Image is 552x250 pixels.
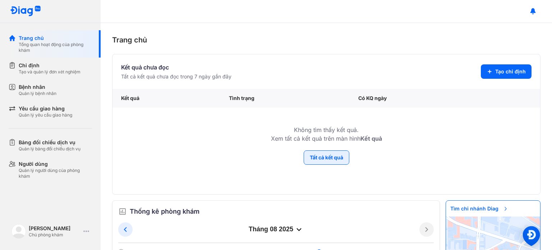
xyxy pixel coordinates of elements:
[19,42,92,53] div: Tổng quan hoạt động của phòng khám
[112,108,540,150] td: Không tìm thấy kết quả. Xem tất cả kết quả trên màn hình
[481,64,532,79] button: Tạo chỉ định
[19,83,56,91] div: Bệnh nhân
[19,168,92,179] div: Quản lý người dùng của phòng khám
[121,63,231,72] div: Kết quả chưa đọc
[118,207,127,216] img: order.5a6da16c.svg
[220,89,350,108] div: Tình trạng
[350,89,488,108] div: Có KQ ngày
[446,201,513,217] span: Tìm chi nhánh Diag
[19,62,80,69] div: Chỉ định
[10,6,41,17] img: logo
[130,206,199,217] span: Thống kê phòng khám
[495,68,526,75] span: Tạo chỉ định
[19,35,92,42] div: Trang chủ
[19,112,72,118] div: Quản lý yêu cầu giao hàng
[29,232,80,238] div: Chủ phòng khám
[19,105,72,112] div: Yêu cầu giao hàng
[19,146,80,152] div: Quản lý bảng đối chiếu dịch vụ
[19,139,80,146] div: Bảng đối chiếu dịch vụ
[11,224,26,238] img: logo
[304,150,349,165] button: Tất cả kết quả
[121,73,231,80] div: Tất cả kết quả chưa đọc trong 7 ngày gần đây
[19,160,92,168] div: Người dùng
[29,225,80,232] div: [PERSON_NAME]
[19,91,56,96] div: Quản lý bệnh nhân
[133,225,419,234] div: tháng 08 2025
[360,135,382,142] b: Kết quả
[112,89,220,108] div: Kết quả
[112,35,540,45] div: Trang chủ
[19,69,80,75] div: Tạo và quản lý đơn xét nghiệm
